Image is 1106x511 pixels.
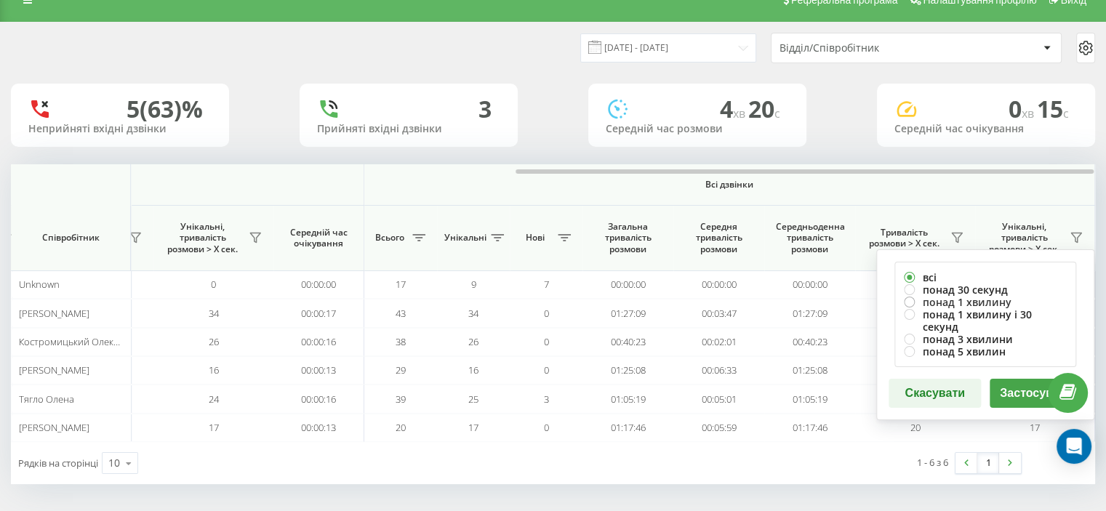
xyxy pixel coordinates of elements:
[372,232,408,244] span: Всього
[910,421,921,434] span: 20
[209,421,219,434] span: 17
[468,363,478,377] span: 16
[396,278,406,291] span: 17
[1009,93,1037,124] span: 0
[468,335,478,348] span: 26
[582,356,673,385] td: 01:25:08
[1030,421,1040,434] span: 17
[396,393,406,406] span: 39
[733,105,748,121] span: хв
[468,307,478,320] span: 34
[396,363,406,377] span: 29
[606,123,789,135] div: Середній час розмови
[748,93,780,124] span: 20
[582,328,673,356] td: 00:40:23
[396,335,406,348] span: 38
[211,278,216,291] span: 0
[273,414,364,442] td: 00:00:13
[673,299,764,327] td: 00:03:47
[209,363,219,377] span: 16
[127,95,203,123] div: 5 (63)%
[407,179,1051,190] span: Всі дзвінки
[23,232,118,244] span: Співробітник
[19,307,89,320] span: [PERSON_NAME]
[1037,93,1069,124] span: 15
[468,393,478,406] span: 25
[904,345,1067,358] label: понад 5 хвилин
[317,123,500,135] div: Прийняті вхідні дзвінки
[904,308,1067,333] label: понад 1 хвилину і 30 секунд
[904,283,1067,296] label: понад 30 секунд
[273,328,364,356] td: 00:00:16
[780,42,953,55] div: Відділ/Співробітник
[209,307,219,320] span: 34
[990,379,1082,408] button: Застосувати
[862,227,946,249] span: Тривалість розмови > Х сек.
[582,385,673,413] td: 01:05:19
[673,356,764,385] td: 00:06:33
[471,278,476,291] span: 9
[764,356,855,385] td: 01:25:08
[19,335,140,348] span: Костромицький Олександр
[1063,105,1069,121] span: c
[468,421,478,434] span: 17
[582,270,673,299] td: 00:00:00
[764,385,855,413] td: 01:05:19
[161,221,244,255] span: Унікальні, тривалість розмови > Х сек.
[18,456,98,470] span: Рядків на сторінці
[108,456,120,470] div: 10
[273,299,364,327] td: 00:00:17
[444,232,486,244] span: Унікальні
[28,123,212,135] div: Неприйняті вхідні дзвінки
[19,421,89,434] span: [PERSON_NAME]
[684,221,753,255] span: Середня тривалість розмови
[478,95,492,123] div: 3
[544,307,549,320] span: 0
[904,333,1067,345] label: понад 3 хвилини
[917,455,948,470] div: 1 - 6 з 6
[764,270,855,299] td: 00:00:00
[209,335,219,348] span: 26
[284,227,353,249] span: Середній час очікування
[775,221,844,255] span: Середньоденна тривалість розмови
[593,221,662,255] span: Загальна тривалість розмови
[19,363,89,377] span: [PERSON_NAME]
[904,296,1067,308] label: понад 1 хвилину
[544,421,549,434] span: 0
[544,393,549,406] span: 3
[764,328,855,356] td: 00:40:23
[544,335,549,348] span: 0
[673,270,764,299] td: 00:00:00
[209,393,219,406] span: 24
[273,356,364,385] td: 00:00:13
[889,379,981,408] button: Скасувати
[396,307,406,320] span: 43
[582,414,673,442] td: 01:17:46
[582,299,673,327] td: 01:27:09
[982,221,1065,255] span: Унікальні, тривалість розмови > Х сек.
[1022,105,1037,121] span: хв
[19,278,60,291] span: Unknown
[517,232,553,244] span: Нові
[673,385,764,413] td: 00:05:01
[1057,429,1091,464] div: Open Intercom Messenger
[544,278,549,291] span: 7
[904,271,1067,283] label: всі
[764,299,855,327] td: 01:27:09
[19,393,74,406] span: Тягло Олена
[396,421,406,434] span: 20
[764,414,855,442] td: 01:17:46
[673,414,764,442] td: 00:05:59
[774,105,780,121] span: c
[977,453,999,473] a: 1
[544,363,549,377] span: 0
[273,385,364,413] td: 00:00:16
[894,123,1078,135] div: Середній час очікування
[273,270,364,299] td: 00:00:00
[673,328,764,356] td: 00:02:01
[720,93,748,124] span: 4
